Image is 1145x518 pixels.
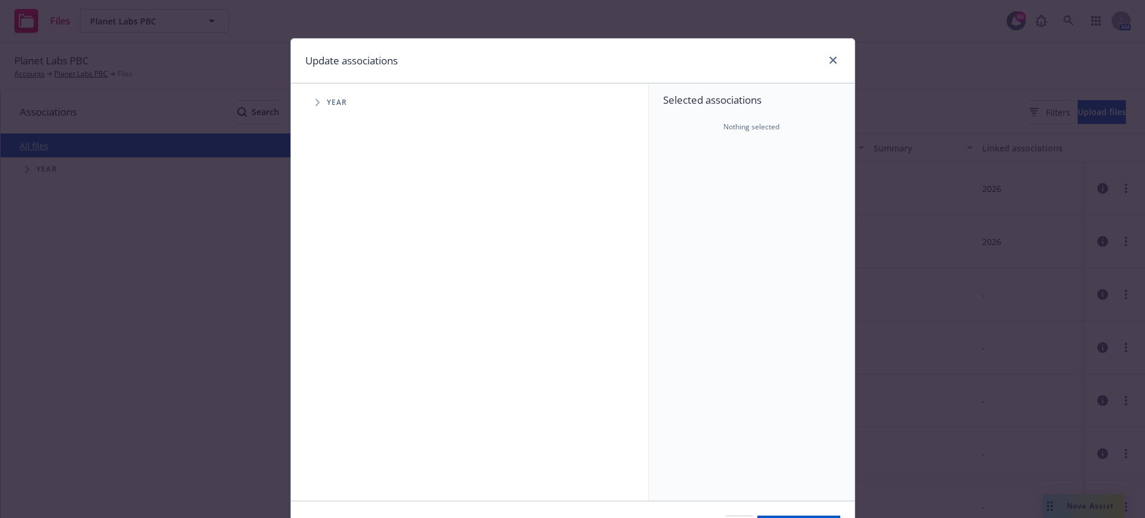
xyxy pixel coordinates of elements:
[663,93,840,107] span: Selected associations
[291,91,648,114] div: Tree Example
[305,53,398,69] h1: Update associations
[327,99,348,106] span: Year
[826,53,840,67] a: close
[723,122,779,132] span: Nothing selected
